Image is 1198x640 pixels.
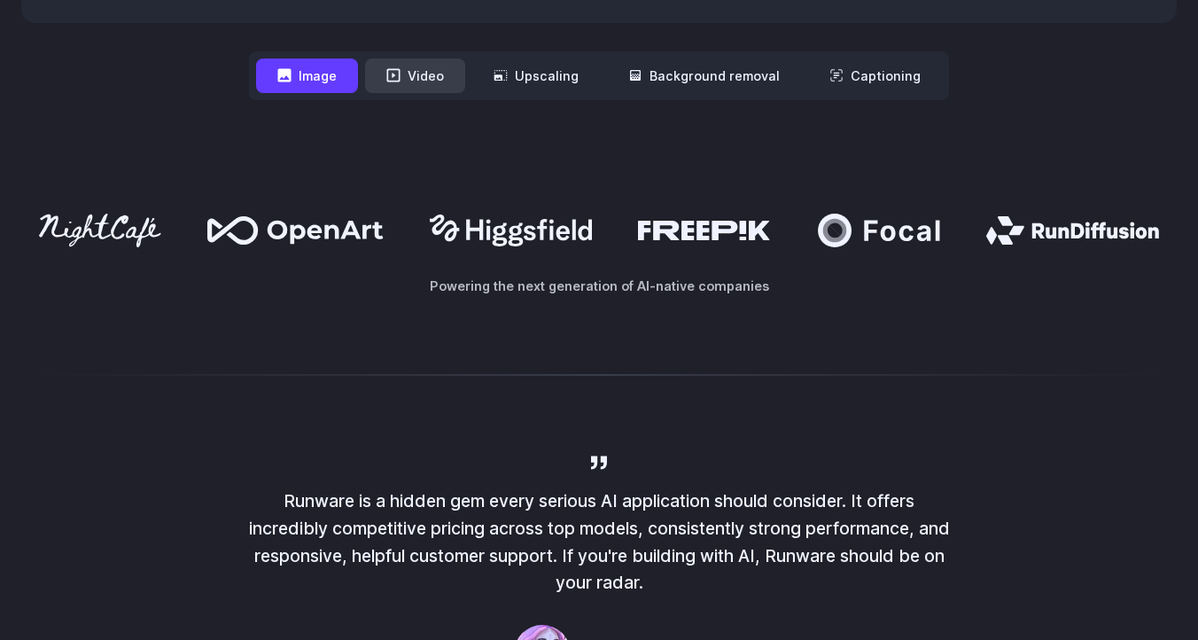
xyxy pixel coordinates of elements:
button: Video [365,59,465,93]
p: Powering the next generation of AI-native companies [21,276,1177,296]
p: Runware is a hidden gem every serious AI application should consider. It offers incredibly compet... [245,488,953,597]
button: Upscaling [472,59,600,93]
button: Image [256,59,358,93]
button: Background removal [607,59,801,93]
button: Captioning [808,59,942,93]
